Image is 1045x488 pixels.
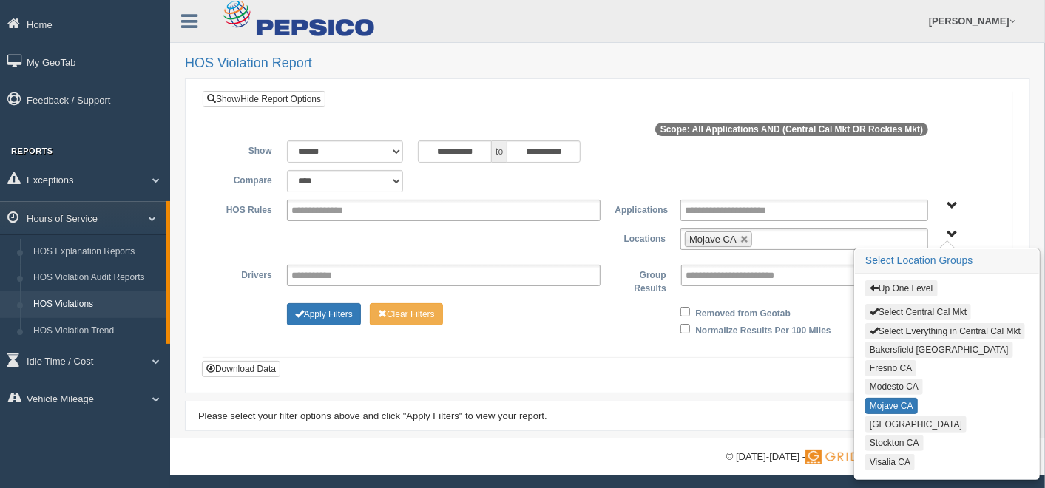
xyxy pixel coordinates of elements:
button: Bakersfield [GEOGRAPHIC_DATA] [865,342,1013,358]
span: Mojave CA [689,234,737,245]
a: Show/Hide Report Options [203,91,325,107]
button: Modesto CA [865,379,923,395]
label: Compare [214,170,280,188]
button: Visalia CA [865,454,915,470]
button: Change Filter Options [287,303,361,325]
button: Stockton CA [865,435,924,451]
a: HOS Violation Audit Reports [27,265,166,291]
a: HOS Violations [27,291,166,318]
button: Select Everything in Central Cal Mkt [865,323,1025,339]
button: [GEOGRAPHIC_DATA] [865,416,967,433]
label: Normalize Results Per 100 Miles [695,320,831,338]
button: Change Filter Options [370,303,443,325]
label: Drivers [214,265,280,282]
a: HOS Violation Trend [27,318,166,345]
span: Please select your filter options above and click "Apply Filters" to view your report. [198,410,547,421]
button: Select Central Cal Mkt [865,304,971,320]
label: Removed from Geotab [695,303,791,321]
span: to [492,140,507,163]
label: Applications [608,200,674,217]
button: Fresno CA [865,360,916,376]
img: Gridline [805,450,889,464]
label: Group Results [608,265,674,295]
button: Download Data [202,361,280,377]
label: Show [214,140,280,158]
h2: HOS Violation Report [185,56,1030,71]
h3: Select Location Groups [855,249,1039,273]
label: HOS Rules [214,200,280,217]
span: Scope: All Applications AND (Central Cal Mkt OR Rockies Mkt) [655,123,928,136]
label: Locations [608,228,674,246]
button: Mojave CA [865,398,918,414]
a: HOS Explanation Reports [27,239,166,265]
button: Up One Level [865,280,937,296]
div: © [DATE]-[DATE] - ™ [726,450,1030,465]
